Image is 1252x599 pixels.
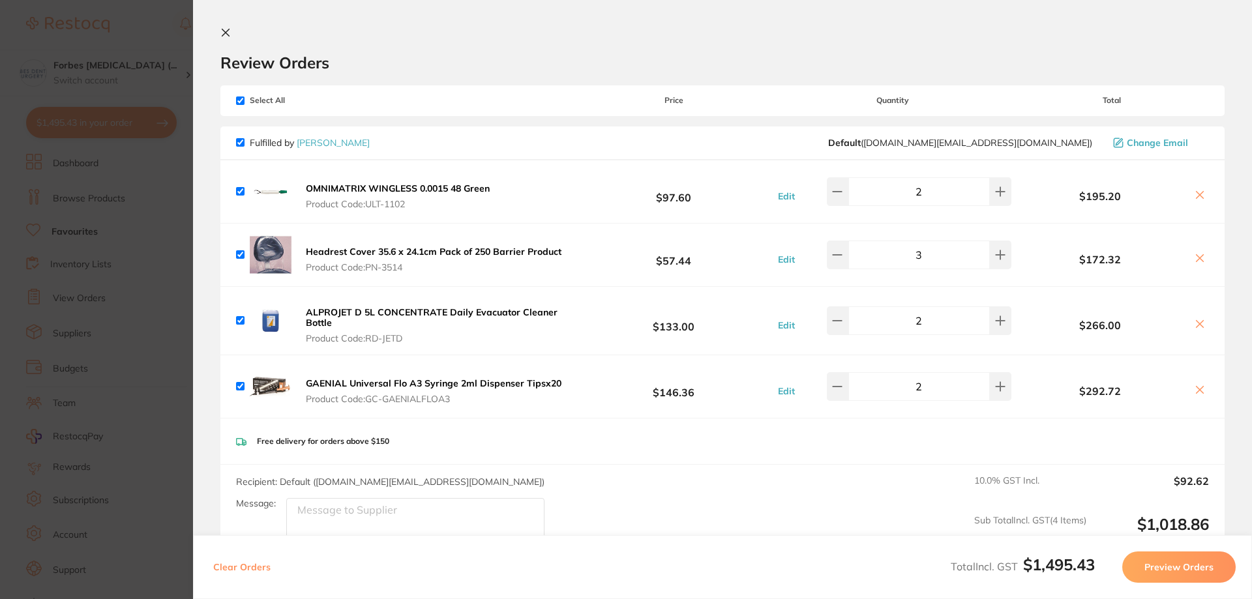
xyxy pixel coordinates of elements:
b: ALPROJET D 5L CONCENTRATE Daily Evacuator Cleaner Bottle [306,306,558,329]
b: Default [828,137,861,149]
span: Product Code: ULT-1102 [306,199,490,209]
img: MXk2bHp3cw [250,171,291,212]
b: Headrest Cover 35.6 x 24.1cm Pack of 250 Barrier Product [306,246,561,257]
b: $57.44 [576,242,771,267]
span: Total [1015,96,1209,105]
span: 10.0 % GST Incl. [974,475,1086,504]
b: OMNIMATRIX WINGLESS 0.0015 48 Green [306,183,490,194]
span: Product Code: RD-JETD [306,333,573,343]
a: [PERSON_NAME] [297,137,370,149]
span: Product Code: GC-GAENIALFLOA3 [306,394,561,404]
span: customer.care@henryschein.com.au [828,138,1092,148]
button: GAENIAL Universal Flo A3 Syringe 2ml Dispenser Tipsx20 Product Code:GC-GAENIALFLOA3 [302,377,565,405]
b: $195.20 [1015,190,1185,202]
h2: Review Orders [220,53,1225,72]
b: $292.72 [1015,385,1185,397]
button: Headrest Cover 35.6 x 24.1cm Pack of 250 Barrier Product Product Code:PN-3514 [302,246,565,273]
b: $133.00 [576,308,771,332]
span: Recipient: Default ( [DOMAIN_NAME][EMAIL_ADDRESS][DOMAIN_NAME] ) [236,476,544,488]
button: Edit [774,319,799,331]
output: $1,018.86 [1097,515,1209,551]
p: Free delivery for orders above $150 [257,437,389,446]
b: $266.00 [1015,319,1185,331]
span: Total Incl. GST [951,560,1095,573]
button: Clear Orders [209,551,275,583]
button: ALPROJET D 5L CONCENTRATE Daily Evacuator Cleaner Bottle Product Code:RD-JETD [302,306,576,344]
img: bXB3OWM2NA [250,300,291,342]
output: $92.62 [1097,475,1209,504]
img: dzF5em50YQ [250,234,291,276]
span: Price [576,96,771,105]
b: $97.60 [576,179,771,203]
p: Fulfilled by [250,138,370,148]
span: Change Email [1127,138,1188,148]
label: Message: [236,498,276,509]
span: Sub Total Incl. GST ( 4 Items) [974,515,1086,551]
b: $172.32 [1015,254,1185,265]
img: dW00dnMzcg [250,366,291,407]
button: Preview Orders [1122,551,1236,583]
button: Edit [774,254,799,265]
b: GAENIAL Universal Flo A3 Syringe 2ml Dispenser Tipsx20 [306,377,561,389]
span: Product Code: PN-3514 [306,262,561,272]
b: $1,495.43 [1023,555,1095,574]
span: Quantity [771,96,1015,105]
span: Select All [236,96,366,105]
b: $146.36 [576,375,771,399]
button: Change Email [1109,137,1209,149]
button: Edit [774,190,799,202]
button: Edit [774,385,799,397]
button: OMNIMATRIX WINGLESS 0.0015 48 Green Product Code:ULT-1102 [302,183,494,210]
